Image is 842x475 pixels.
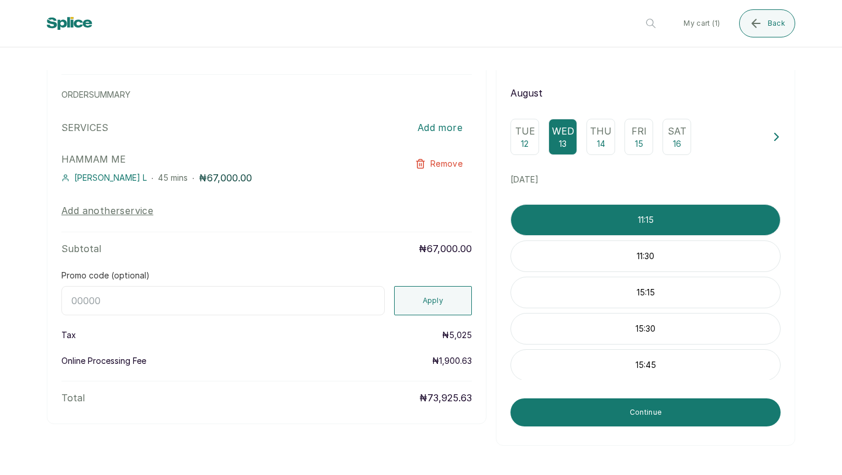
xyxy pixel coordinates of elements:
p: ORDER SUMMARY [61,89,472,101]
button: Back [739,9,795,37]
span: 45 mins [158,173,188,183]
p: 15:45 [511,359,780,371]
p: ₦67,000.00 [199,171,252,185]
p: ₦73,925.63 [419,391,472,405]
p: Tax [61,329,76,341]
span: Back [768,19,785,28]
span: [PERSON_NAME] L [74,172,147,184]
span: Remove [430,158,463,170]
p: 15:30 [511,323,780,335]
p: 13 [559,138,567,150]
p: Tue [515,124,535,138]
p: 15 [635,138,643,150]
p: ₦67,000.00 [419,242,472,256]
button: Add more [408,115,472,140]
button: Continue [510,398,781,426]
p: Sat [668,124,686,138]
p: SERVICES [61,121,108,135]
p: Fri [631,124,647,138]
p: Total [61,391,85,405]
button: Add anotherservice [61,204,153,218]
p: 16 [673,138,681,150]
p: 11:15 [511,214,780,226]
p: 15:15 [511,287,780,298]
p: Subtotal [61,242,101,256]
button: My cart (1) [674,9,729,37]
span: 1,900.63 [439,356,472,366]
p: August [510,86,781,100]
span: 5,025 [449,330,472,340]
input: 00000 [61,286,385,315]
p: 12 [521,138,529,150]
p: ₦ [432,355,472,367]
p: 14 [597,138,605,150]
p: [DATE] [510,174,781,185]
p: Online Processing Fee [61,355,146,367]
button: Apply [394,286,472,315]
p: Thu [590,124,612,138]
label: Promo code (optional) [61,270,150,281]
div: · · [61,171,390,185]
p: ₦ [442,329,472,341]
p: Wed [552,124,574,138]
p: HAMMAM ME [61,152,390,166]
p: 11:30 [511,250,780,262]
button: Remove [406,152,472,175]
